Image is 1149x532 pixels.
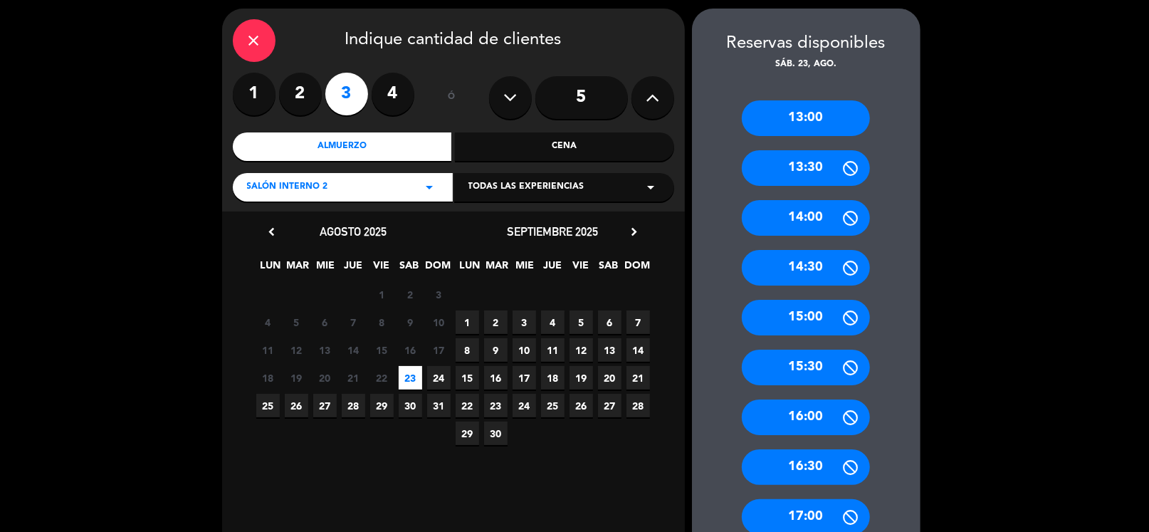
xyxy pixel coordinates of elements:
span: 22 [456,394,479,417]
span: 7 [342,311,365,334]
span: 12 [570,338,593,362]
span: 5 [285,311,308,334]
i: chevron_left [265,224,280,239]
span: LUN [258,257,282,281]
span: 10 [427,311,451,334]
span: 30 [399,394,422,417]
span: 15 [456,366,479,390]
span: 27 [598,394,621,417]
span: 3 [513,311,536,334]
span: 9 [484,338,508,362]
span: 24 [427,366,451,390]
i: arrow_drop_down [421,179,439,196]
span: 25 [256,394,280,417]
span: 16 [484,366,508,390]
div: 16:30 [742,449,870,485]
span: 21 [626,366,650,390]
span: 22 [370,366,394,390]
div: Cena [455,132,674,161]
span: 18 [256,366,280,390]
span: 4 [256,311,280,334]
span: 1 [456,311,479,334]
span: 25 [541,394,565,417]
span: 4 [541,311,565,334]
span: 20 [598,366,621,390]
span: 24 [513,394,536,417]
label: 2 [279,73,322,115]
span: 28 [626,394,650,417]
span: 16 [399,338,422,362]
span: 26 [570,394,593,417]
span: 27 [313,394,337,417]
span: 26 [285,394,308,417]
span: SAB [397,257,421,281]
label: 3 [325,73,368,115]
label: 1 [233,73,276,115]
span: 8 [456,338,479,362]
span: agosto 2025 [320,224,387,239]
span: 8 [370,311,394,334]
div: sáb. 23, ago. [692,58,920,72]
span: 2 [484,311,508,334]
span: 20 [313,366,337,390]
span: 28 [342,394,365,417]
span: 18 [541,366,565,390]
div: 15:30 [742,350,870,385]
span: MIE [513,257,537,281]
span: 5 [570,311,593,334]
span: SAB [597,257,620,281]
span: 19 [285,366,308,390]
span: DOM [624,257,648,281]
span: 31 [427,394,451,417]
div: Reservas disponibles [692,30,920,58]
div: ó [429,73,475,122]
span: Todas las experiencias [468,180,584,194]
span: 23 [399,366,422,390]
span: 3 [427,283,451,306]
span: VIE [569,257,592,281]
span: Salón Interno 2 [247,180,328,194]
div: 14:30 [742,250,870,286]
span: septiembre 2025 [508,224,599,239]
span: 10 [513,338,536,362]
div: Indique cantidad de clientes [233,19,674,62]
div: 16:00 [742,400,870,435]
span: 21 [342,366,365,390]
span: 13 [313,338,337,362]
span: JUE [342,257,365,281]
span: 23 [484,394,508,417]
div: 15:00 [742,300,870,335]
span: 29 [456,422,479,445]
span: 15 [370,338,394,362]
span: 11 [541,338,565,362]
span: LUN [458,257,481,281]
label: 4 [372,73,414,115]
div: Almuerzo [233,132,452,161]
span: 6 [598,311,621,334]
span: 13 [598,338,621,362]
span: 6 [313,311,337,334]
i: chevron_right [627,224,642,239]
span: 29 [370,394,394,417]
div: 13:00 [742,100,870,136]
span: 2 [399,283,422,306]
span: 17 [427,338,451,362]
span: DOM [425,257,448,281]
i: close [246,32,263,49]
span: 19 [570,366,593,390]
div: 13:30 [742,150,870,186]
span: 1 [370,283,394,306]
span: 12 [285,338,308,362]
span: MIE [314,257,337,281]
span: MAR [486,257,509,281]
span: 11 [256,338,280,362]
span: JUE [541,257,565,281]
span: VIE [369,257,393,281]
div: 14:00 [742,200,870,236]
span: 30 [484,422,508,445]
span: 17 [513,366,536,390]
span: 14 [342,338,365,362]
i: arrow_drop_down [643,179,660,196]
span: 7 [626,311,650,334]
span: MAR [286,257,310,281]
